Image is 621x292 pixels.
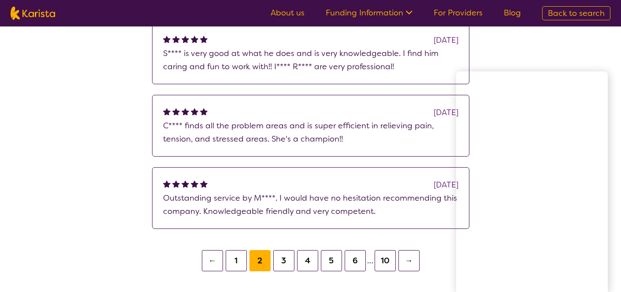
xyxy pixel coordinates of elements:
[297,250,318,271] button: 4
[191,180,198,187] img: fullstar
[191,108,198,115] img: fullstar
[273,250,294,271] button: 3
[271,7,305,18] a: About us
[326,7,413,18] a: Funding Information
[163,35,171,43] img: fullstar
[367,255,373,266] span: …
[202,250,223,271] button: ←
[434,34,458,47] div: [DATE]
[200,35,208,43] img: fullstar
[398,250,420,271] button: →
[434,178,458,191] div: [DATE]
[249,250,271,271] button: 2
[456,71,608,292] iframe: Chat Window
[163,119,458,146] p: C**** finds all the problem areas and is super efficient in relieving pain, tension, and stressed...
[191,35,198,43] img: fullstar
[182,35,189,43] img: fullstar
[434,7,483,18] a: For Providers
[434,106,458,119] div: [DATE]
[182,108,189,115] img: fullstar
[200,180,208,187] img: fullstar
[163,47,458,73] p: S**** is very good at what he does and is very knowledgeable. I find him caring and fun to work w...
[163,191,458,218] p: Outstanding service by M****. I would have no hesitation recommending this company. Knowledgeable...
[163,108,171,115] img: fullstar
[11,7,55,20] img: Karista logo
[172,108,180,115] img: fullstar
[200,108,208,115] img: fullstar
[172,35,180,43] img: fullstar
[321,250,342,271] button: 5
[375,250,396,271] button: 10
[163,180,171,187] img: fullstar
[542,6,610,20] a: Back to search
[226,250,247,271] button: 1
[182,180,189,187] img: fullstar
[172,180,180,187] img: fullstar
[345,250,366,271] button: 6
[504,7,521,18] a: Blog
[548,8,605,19] span: Back to search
